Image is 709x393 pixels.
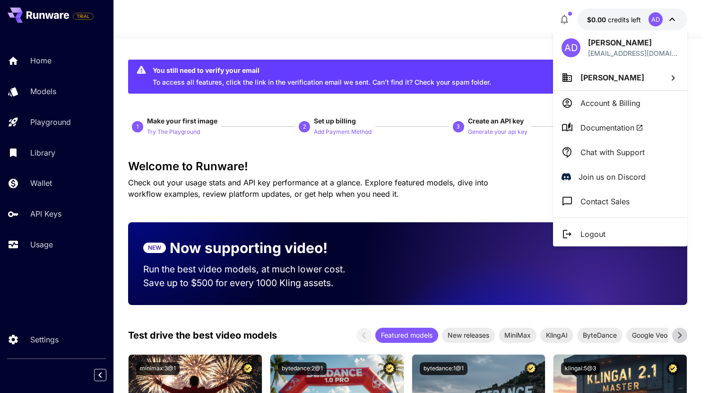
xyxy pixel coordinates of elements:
[579,171,646,183] p: Join us on Discord
[588,37,679,48] p: [PERSON_NAME]
[580,73,644,82] span: [PERSON_NAME]
[580,196,630,207] p: Contact Sales
[580,228,605,240] p: Logout
[562,38,580,57] div: AD
[553,65,687,90] button: [PERSON_NAME]
[588,48,679,58] p: [EMAIL_ADDRESS][DOMAIN_NAME]
[580,122,643,133] span: Documentation
[580,147,645,158] p: Chat with Support
[588,48,679,58] div: yashfadogar217@gmail.com
[580,97,640,109] p: Account & Billing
